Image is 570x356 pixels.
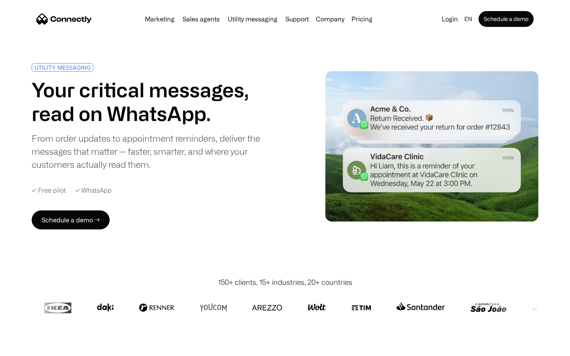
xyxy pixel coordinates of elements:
a: Marketing [142,16,178,22]
h1: Your critical messages, read on WhatsApp. [32,78,282,125]
a: Utility messaging [224,16,281,22]
div: Company [316,13,344,25]
aside: Language selected: English [8,341,47,353]
div: 150+ clients, 15+ industries, 20+ countries [218,277,352,288]
a: Schedule a demo → [32,210,110,229]
a: Support [282,16,312,22]
a: Pricing [348,16,376,22]
div: ✓ Free pilot [32,187,66,194]
div: ✓ WhatsApp [75,187,112,194]
a: Sales agents [179,16,223,22]
a: Login [439,13,461,25]
div: UTILITY MESSAGING [34,64,91,70]
ul: Language list [16,342,47,353]
a: Schedule a demo [479,11,534,27]
div: From order updates to appointment reminders, deliver the messages that matter — faster, smarter, ... [32,132,282,171]
div: en [464,13,472,25]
